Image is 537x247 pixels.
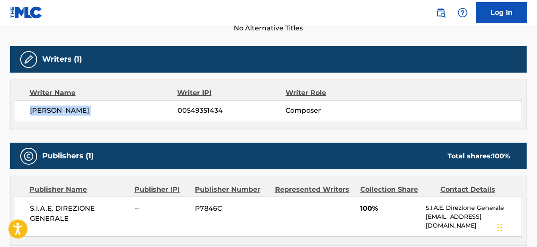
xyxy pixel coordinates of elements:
[30,185,128,195] div: Publisher Name
[432,4,449,21] a: Public Search
[24,151,34,161] img: Publishers
[135,204,189,214] span: --
[42,151,94,161] h5: Publishers (1)
[436,8,446,18] img: search
[497,215,502,240] div: Drag
[440,185,514,195] div: Contact Details
[495,206,537,247] iframe: Chat Widget
[458,8,468,18] img: help
[426,204,522,212] p: S.I.A.E. Direzione Generale
[30,88,177,98] div: Writer Name
[30,204,128,224] span: S.I.A.E. DIREZIONE GENERALE
[42,54,82,64] h5: Writers (1)
[178,106,286,116] span: 00549351434
[30,106,178,116] span: [PERSON_NAME]
[286,106,384,116] span: Composer
[360,204,419,214] span: 100%
[275,185,354,195] div: Represented Writers
[454,4,471,21] div: Help
[360,185,434,195] div: Collection Share
[195,185,269,195] div: Publisher Number
[448,151,510,161] div: Total shares:
[135,185,189,195] div: Publisher IPI
[177,88,286,98] div: Writer IPI
[492,152,510,160] span: 100 %
[10,6,43,19] img: MLC Logo
[476,2,527,23] a: Log In
[195,204,269,214] span: P7846C
[286,88,384,98] div: Writer Role
[426,212,522,230] p: [EMAIL_ADDRESS][DOMAIN_NAME]
[24,54,34,65] img: Writers
[10,23,527,33] span: No Alternative Titles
